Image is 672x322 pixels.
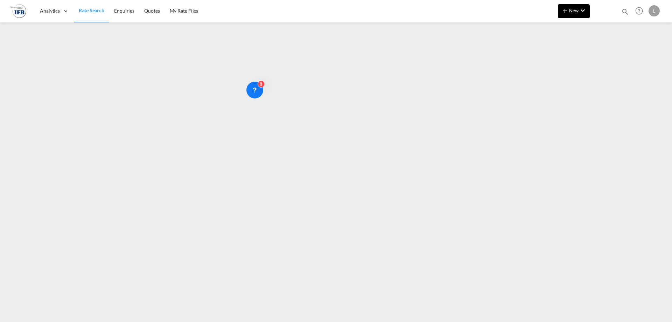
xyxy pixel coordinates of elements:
md-icon: icon-chevron-down [579,6,587,15]
button: icon-plus 400-fgNewicon-chevron-down [558,4,590,18]
span: Help [633,5,645,17]
img: de31bbe0256b11eebba44b54815f083d.png [10,3,26,19]
span: Quotes [144,8,160,14]
span: My Rate Files [170,8,198,14]
div: L [649,5,660,16]
md-icon: icon-magnify [621,8,629,15]
span: Analytics [40,7,60,14]
div: Help [633,5,649,18]
span: New [561,8,587,13]
span: Rate Search [79,7,104,13]
md-icon: icon-plus 400-fg [561,6,569,15]
span: Enquiries [114,8,134,14]
div: icon-magnify [621,8,629,18]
